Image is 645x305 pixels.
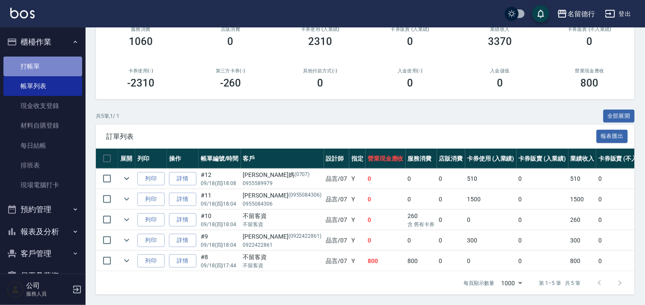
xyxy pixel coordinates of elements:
[603,110,635,123] button: 全部展開
[196,68,265,74] h2: 第三方卡券(-)
[169,193,196,206] a: 詳情
[437,169,465,189] td: 0
[568,169,597,189] td: 510
[118,149,135,169] th: 展開
[3,136,82,155] a: 每日結帳
[169,254,196,268] a: 詳情
[568,210,597,230] td: 260
[137,254,165,268] button: 列印
[324,149,350,169] th: 設計師
[366,251,406,271] td: 800
[120,193,133,206] button: expand row
[375,68,445,74] h2: 入金使用(-)
[3,116,82,135] a: 材料自購登錄
[169,213,196,227] a: 詳情
[201,179,239,187] p: 09/18 (四) 18:08
[106,27,175,32] h3: 服務消費
[581,77,599,89] h3: 800
[7,281,24,298] img: Person
[3,265,82,287] button: 員工及薪資
[199,149,241,169] th: 帳單編號/時間
[26,290,70,298] p: 服務人員
[243,200,322,208] p: 0955084306
[324,189,350,209] td: 品言 /07
[406,169,437,189] td: 0
[465,251,517,271] td: 0
[96,112,119,120] p: 共 5 筆, 1 / 1
[602,6,635,22] button: 登出
[196,27,265,32] h2: 店販消費
[243,241,322,249] p: 0922422861
[199,189,241,209] td: #11
[349,169,366,189] td: Y
[366,169,406,189] td: 0
[465,210,517,230] td: 0
[407,36,413,48] h3: 0
[286,68,355,74] h2: 其他付款方式(-)
[465,149,517,169] th: 卡券使用 (入業績)
[120,234,133,247] button: expand row
[349,149,366,169] th: 指定
[201,262,239,269] p: 09/18 (四) 17:44
[437,149,465,169] th: 店販消費
[539,279,581,287] p: 第 1–5 筆 共 5 筆
[366,210,406,230] td: 0
[408,221,435,228] p: 含 舊有卡券
[106,68,175,74] h2: 卡券使用(-)
[199,230,241,251] td: #9
[3,31,82,53] button: 櫃檯作業
[437,189,465,209] td: 0
[532,5,550,22] button: save
[3,175,82,195] a: 現場電腦打卡
[465,169,517,189] td: 510
[568,149,597,169] th: 業績收入
[201,200,239,208] p: 09/18 (四) 18:04
[243,262,322,269] p: 不留客資
[498,272,526,295] div: 1000
[286,27,355,32] h2: 卡券使用 (入業績)
[3,242,82,265] button: 客戶管理
[517,251,568,271] td: 0
[437,210,465,230] td: 0
[517,189,568,209] td: 0
[318,77,324,89] h3: 0
[349,210,366,230] td: Y
[554,5,598,23] button: 名留德行
[201,221,239,228] p: 09/18 (四) 18:04
[464,279,495,287] p: 每頁顯示數量
[349,189,366,209] td: Y
[26,281,70,290] h5: 公司
[120,254,133,267] button: expand row
[3,198,82,221] button: 預約管理
[3,221,82,243] button: 報表及分析
[3,96,82,116] a: 現金收支登錄
[517,210,568,230] td: 0
[243,253,322,262] div: 不留客資
[406,251,437,271] td: 800
[517,149,568,169] th: 卡券販賣 (入業績)
[137,172,165,185] button: 列印
[169,234,196,247] a: 詳情
[288,191,322,200] p: (0955084306)
[366,230,406,251] td: 0
[243,191,322,200] div: [PERSON_NAME]
[488,36,512,48] h3: 3370
[597,132,628,140] a: 報表匯出
[349,230,366,251] td: Y
[517,230,568,251] td: 0
[228,36,234,48] h3: 0
[106,132,597,141] span: 訂單列表
[324,230,350,251] td: 品言 /07
[324,251,350,271] td: 品言 /07
[324,210,350,230] td: 品言 /07
[3,76,82,96] a: 帳單列表
[555,27,624,32] h2: 卡券販賣 (不入業績)
[568,251,597,271] td: 800
[407,77,413,89] h3: 0
[167,149,199,169] th: 操作
[243,212,322,221] div: 不留客資
[406,210,437,230] td: 260
[406,230,437,251] td: 0
[568,9,595,19] div: 名留德行
[199,169,241,189] td: #12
